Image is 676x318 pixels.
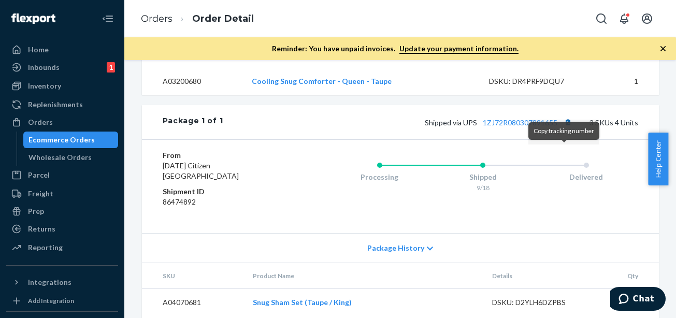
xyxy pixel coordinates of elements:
dd: 86474892 [163,197,286,207]
ol: breadcrumbs [133,4,262,34]
span: Shipped via UPS [425,118,575,127]
a: Home [6,41,118,58]
a: Update your payment information. [399,44,519,54]
span: Copy tracking number [534,127,594,135]
td: 1 [594,68,658,95]
div: DSKU: D2YLH6DZPBS [492,297,589,308]
button: Open Search Box [591,8,612,29]
dt: From [163,150,286,161]
div: 9/18 [431,183,535,192]
span: Package History [367,243,424,253]
a: Returns [6,221,118,237]
button: Copy tracking number [562,115,575,129]
th: Product Name [244,263,484,289]
div: Package 1 of 1 [163,115,223,129]
a: Prep [6,203,118,220]
a: Orders [6,114,118,131]
button: Help Center [648,133,668,185]
div: Replenishments [28,99,83,110]
div: Ecommerce Orders [28,135,95,145]
div: 1 [107,62,115,73]
a: Reporting [6,239,118,256]
p: Reminder: You have unpaid invoices. [272,44,519,54]
div: DSKU: DR4PRF9DQU7 [489,76,586,86]
a: Snug Sham Set (Taupe / King) [253,298,352,307]
a: Inbounds1 [6,59,118,76]
dt: Shipment ID [163,186,286,197]
button: Close Navigation [97,8,118,29]
a: Orders [141,13,172,24]
th: Qty [598,263,659,289]
div: Prep [28,206,44,216]
td: A04070681 [142,289,245,316]
td: 1 [598,289,659,316]
div: Integrations [28,277,71,287]
a: Ecommerce Orders [23,132,119,148]
div: Inventory [28,81,61,91]
div: Inbounds [28,62,60,73]
th: SKU [142,263,245,289]
img: Flexport logo [11,13,55,24]
a: Parcel [6,167,118,183]
div: Parcel [28,170,50,180]
div: Shipped [431,172,535,182]
div: Home [28,45,49,55]
a: Replenishments [6,96,118,113]
div: Add Integration [28,296,74,305]
a: Wholesale Orders [23,149,119,166]
div: Reporting [28,242,63,253]
button: Open notifications [614,8,635,29]
div: Wholesale Orders [28,152,92,163]
span: [DATE] Citizen [GEOGRAPHIC_DATA] [163,161,239,180]
a: Add Integration [6,295,118,307]
th: Details [484,263,598,289]
a: Freight [6,185,118,202]
a: Order Detail [192,13,254,24]
div: Processing [328,172,432,182]
div: 3 SKUs 4 Units [223,115,638,129]
a: Cooling Snug Comforter - Queen - Taupe [252,77,392,85]
div: Delivered [535,172,638,182]
button: Integrations [6,274,118,291]
div: Returns [28,224,55,234]
iframe: Abre un widget desde donde se puede chatear con uno de los agentes [610,287,666,313]
div: Orders [28,117,53,127]
td: A03200680 [142,68,244,95]
div: Freight [28,189,53,199]
button: Open account menu [637,8,657,29]
a: Inventory [6,78,118,94]
a: 1ZJ72R080307891655 [483,118,557,127]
